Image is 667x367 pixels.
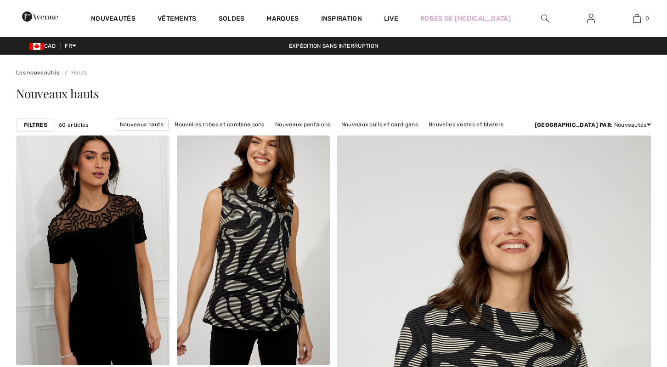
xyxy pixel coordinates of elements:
img: recherche [541,13,549,24]
a: Live [384,14,398,23]
span: FR [65,43,76,49]
a: Se connecter [580,13,602,24]
a: Hauts [61,69,88,76]
a: Nouvelles vestes et blazers [424,119,508,130]
iframe: Ouvre un widget dans lequel vous pouvez trouver plus d’informations [609,298,658,321]
img: 1ère Avenue [22,7,58,26]
a: Nouvelles jupes [236,131,288,143]
span: 0 [645,14,649,23]
span: Inspiration [321,15,362,24]
a: Robes de [MEDICAL_DATA] [420,14,511,23]
a: Marques [266,15,299,24]
a: Nouveaux pantalons [271,119,335,130]
img: Pull Chic à Perles et Col Rond modèle 259732. Noir [16,136,170,365]
span: 60 articles [59,121,88,129]
div: : Nouveautés [535,121,651,129]
a: Nouveaux hauts [115,118,169,131]
span: CAD [29,43,59,49]
a: 0 [614,13,659,24]
img: Canadian Dollar [29,43,44,50]
strong: Filtres [24,121,47,129]
span: Nouveaux hauts [16,85,99,102]
img: Pull Sans Manches Col Haut modèle 34046. As sample [177,136,330,365]
a: Les nouveautés [16,69,59,76]
a: Nouvelles robes et combinaisons [170,119,269,130]
a: Nouveaux pulls et cardigans [337,119,423,130]
a: Vêtements [158,15,197,24]
strong: [GEOGRAPHIC_DATA] par [535,122,611,128]
a: Nouveaux vêtements d'extérieur [289,131,388,143]
img: Mon panier [633,13,641,24]
a: Soldes [219,15,245,24]
a: Nouveautés [91,15,136,24]
img: Mes infos [587,13,595,24]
